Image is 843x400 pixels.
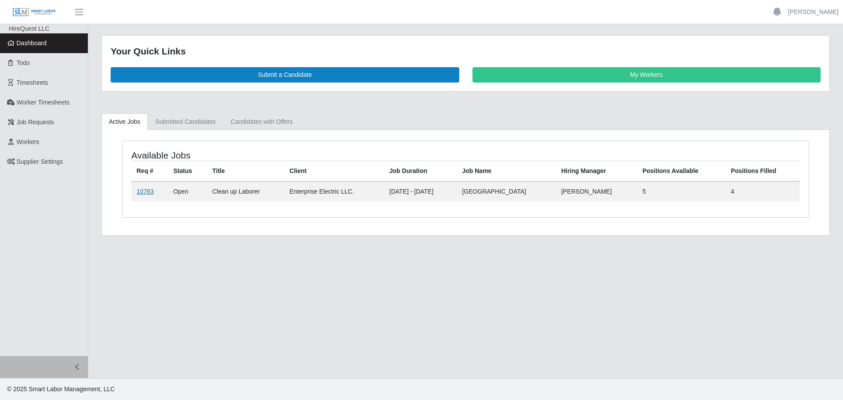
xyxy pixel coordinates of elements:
[556,161,637,181] th: Hiring Manager
[17,99,69,106] span: Worker Timesheets
[17,138,40,145] span: Workers
[788,7,839,17] a: [PERSON_NAME]
[9,25,50,32] span: HireQuest LLC
[101,113,148,130] a: Active Jobs
[284,181,384,202] td: Enterprise Electric LLC.
[384,181,457,202] td: [DATE] - [DATE]
[17,119,54,126] span: Job Requests
[111,44,821,58] div: Your Quick Links
[637,161,725,181] th: Positions Available
[168,181,207,202] td: Open
[457,161,556,181] th: Job Name
[725,161,800,181] th: Positions Filled
[111,67,459,83] a: Submit a Candidate
[472,67,821,83] a: My Workers
[148,113,223,130] a: Submitted Candidates
[556,181,637,202] td: [PERSON_NAME]
[223,113,300,130] a: Candidates with Offers
[131,161,168,181] th: Req #
[384,161,457,181] th: Job Duration
[17,40,47,47] span: Dashboard
[17,59,30,66] span: Todo
[725,181,800,202] td: 4
[131,150,402,161] h4: Available Jobs
[207,181,285,202] td: Clean up Laborer
[137,188,154,195] a: 10783
[168,161,207,181] th: Status
[17,158,63,165] span: Supplier Settings
[12,7,56,17] img: SLM Logo
[284,161,384,181] th: Client
[457,181,556,202] td: [GEOGRAPHIC_DATA]
[17,79,48,86] span: Timesheets
[207,161,285,181] th: Title
[7,386,115,393] span: © 2025 Smart Labor Management, LLC
[637,181,725,202] td: 5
